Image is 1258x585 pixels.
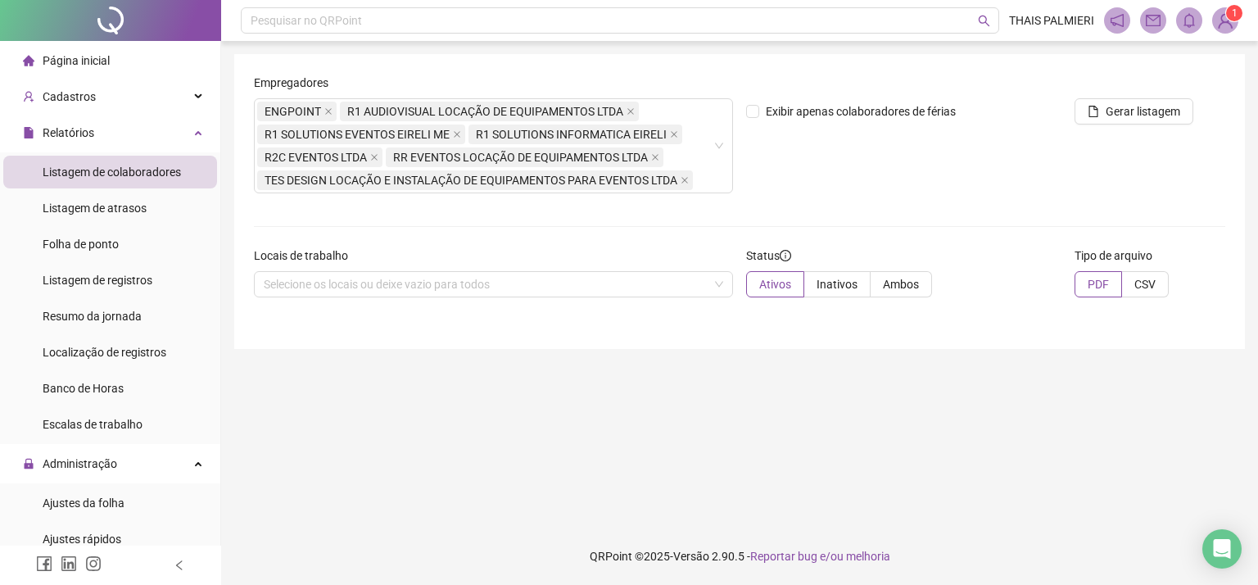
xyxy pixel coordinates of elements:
span: file [23,127,34,138]
span: notification [1110,13,1125,28]
span: Inativos [817,278,858,291]
sup: Atualize o seu contato no menu Meus Dados [1226,5,1242,21]
span: RR EVENTOS LOCAÇÃO DE EQUIPAMENTOS LTDA [386,147,663,167]
span: RR EVENTOS LOCAÇÃO DE EQUIPAMENTOS LTDA [393,148,648,166]
span: Escalas de trabalho [43,418,143,431]
span: Relatórios [43,126,94,139]
span: ENGPOINT [265,102,321,120]
span: bell [1182,13,1197,28]
span: R1 SOLUTIONS INFORMATICA EIRELI [476,125,667,143]
span: home [23,55,34,66]
label: Empregadores [254,74,339,92]
span: Listagem de colaboradores [43,166,181,179]
span: Versão [673,550,709,563]
span: ENGPOINT [257,102,337,121]
span: close [324,107,333,116]
span: Ajustes rápidos [43,533,121,546]
span: close [681,176,689,184]
span: instagram [85,556,102,572]
span: Reportar bug e/ou melhoria [750,550,890,563]
span: Localização de registros [43,346,166,359]
span: Cadastros [43,90,96,103]
span: search [978,15,990,27]
img: 91134 [1213,8,1238,33]
footer: QRPoint © 2025 - 2.90.5 - [221,528,1258,585]
span: close [453,130,461,138]
span: file [1088,106,1099,117]
label: Locais de trabalho [254,247,359,265]
span: R1 SOLUTIONS EVENTOS EIRELI ME [257,125,465,144]
span: Administração [43,457,117,470]
span: R1 AUDIOVISUAL LOCAÇÃO DE EQUIPAMENTOS LTDA [340,102,639,121]
span: close [370,153,378,161]
span: CSV [1134,278,1156,291]
span: left [174,560,185,571]
span: Listagem de registros [43,274,152,287]
span: Gerar listagem [1106,102,1180,120]
span: info-circle [780,250,791,261]
span: facebook [36,556,52,572]
span: TES DESIGN LOCAÇÃO E INSTALAÇÃO DE EQUIPAMENTOS PARA EVENTOS LTDA [265,171,677,189]
span: R1 SOLUTIONS INFORMATICA EIRELI [468,125,682,144]
span: Ativos [759,278,791,291]
span: Status [746,247,791,265]
span: close [627,107,635,116]
span: Folha de ponto [43,238,119,251]
span: R1 SOLUTIONS EVENTOS EIRELI ME [265,125,450,143]
span: close [670,130,678,138]
span: Ajustes da folha [43,497,124,510]
span: Listagem de atrasos [43,202,147,215]
span: Página inicial [43,54,110,67]
span: R2C EVENTOS LTDA [257,147,382,167]
span: Banco de Horas [43,382,124,395]
span: user-add [23,91,34,102]
button: Gerar listagem [1075,98,1193,125]
span: Ambos [883,278,919,291]
div: Open Intercom Messenger [1202,529,1242,569]
span: PDF [1088,278,1109,291]
span: linkedin [61,556,77,572]
span: Resumo da jornada [43,310,142,323]
span: 1 [1232,7,1238,19]
span: THAIS PALMIERI [1009,11,1094,29]
span: R1 AUDIOVISUAL LOCAÇÃO DE EQUIPAMENTOS LTDA [347,102,623,120]
span: lock [23,458,34,469]
span: Tipo de arquivo [1075,247,1152,265]
span: close [651,153,659,161]
span: Exibir apenas colaboradores de férias [759,102,962,120]
span: R2C EVENTOS LTDA [265,148,367,166]
span: TES DESIGN LOCAÇÃO E INSTALAÇÃO DE EQUIPAMENTOS PARA EVENTOS LTDA [257,170,693,190]
span: mail [1146,13,1161,28]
